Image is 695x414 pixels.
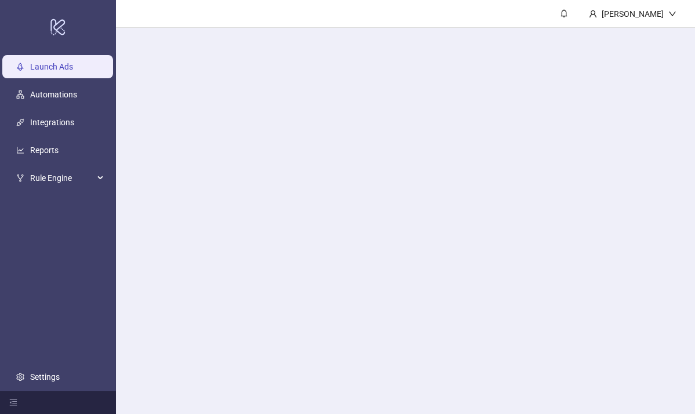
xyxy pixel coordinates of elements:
span: menu-fold [9,398,17,406]
span: Rule Engine [30,166,94,190]
span: user [589,10,597,18]
a: Launch Ads [30,62,73,71]
a: Automations [30,90,77,99]
span: bell [560,9,568,17]
div: [PERSON_NAME] [597,8,668,20]
a: Settings [30,372,60,382]
span: fork [16,174,24,182]
a: Reports [30,146,59,155]
span: down [668,10,676,18]
a: Integrations [30,118,74,127]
